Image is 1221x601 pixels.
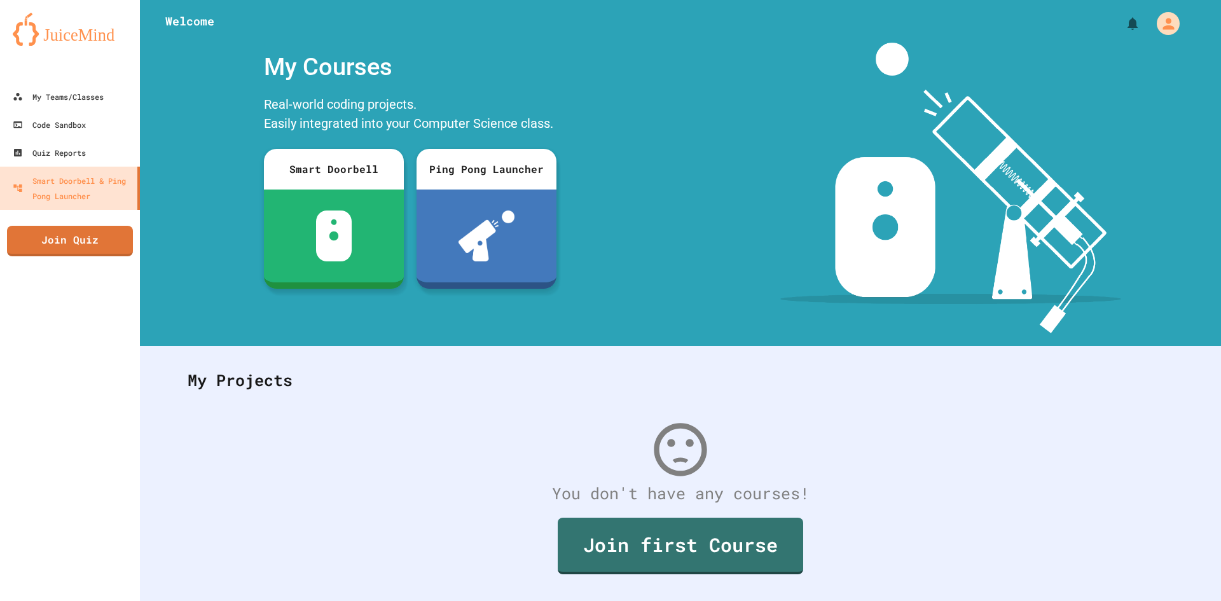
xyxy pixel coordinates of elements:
img: banner-image-my-projects.png [780,43,1121,333]
div: Real-world coding projects. Easily integrated into your Computer Science class. [258,92,563,139]
div: My Teams/Classes [13,89,104,104]
div: My Account [1143,9,1183,38]
div: Ping Pong Launcher [417,149,556,190]
div: My Projects [175,356,1186,405]
div: Quiz Reports [13,145,86,160]
iframe: chat widget [1168,550,1208,588]
a: Join first Course [558,518,803,574]
div: Code Sandbox [13,117,86,132]
a: Join Quiz [7,226,133,256]
div: My Notifications [1101,13,1143,34]
img: logo-orange.svg [13,13,127,46]
img: ppl-with-ball.png [459,211,515,261]
img: sdb-white.svg [316,211,352,261]
div: You don't have any courses! [175,481,1186,506]
div: Smart Doorbell & Ping Pong Launcher [13,173,132,204]
div: Smart Doorbell [264,149,404,190]
div: My Courses [258,43,563,92]
iframe: chat widget [1115,495,1208,549]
